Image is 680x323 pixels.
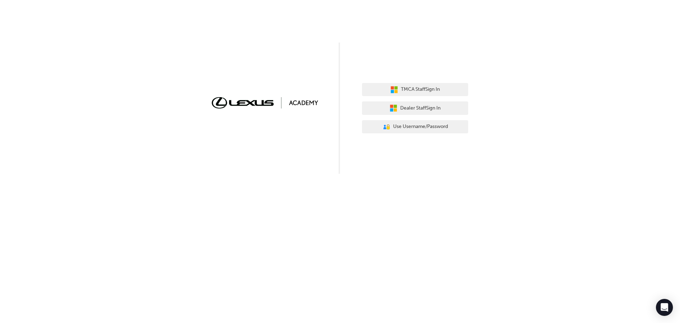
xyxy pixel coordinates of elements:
button: Dealer StaffSign In [362,101,468,115]
span: Dealer Staff Sign In [400,104,441,112]
span: TMCA Staff Sign In [401,85,440,94]
button: TMCA StaffSign In [362,83,468,96]
div: Open Intercom Messenger [656,299,673,316]
span: Use Username/Password [393,123,448,131]
img: Trak [212,97,318,108]
button: Use Username/Password [362,120,468,134]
